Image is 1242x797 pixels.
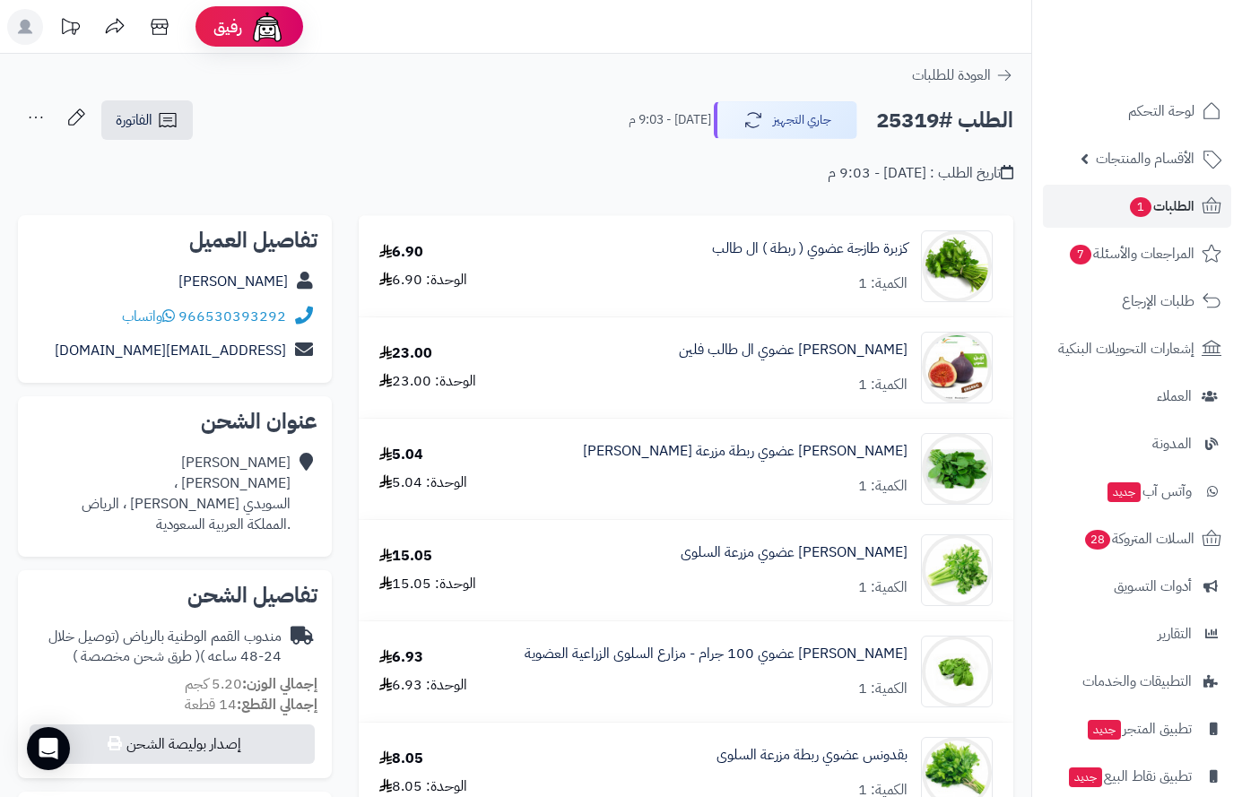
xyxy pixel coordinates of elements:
[249,9,285,45] img: ai-face.png
[714,101,857,139] button: جاري التجهيز
[178,271,288,292] a: [PERSON_NAME]
[1043,280,1231,323] a: طلبات الإرجاع
[912,65,1013,86] a: العودة للطلبات
[32,230,317,251] h2: تفاصيل العميل
[876,102,1013,139] h2: الطلب #25319
[379,574,476,594] div: الوحدة: 15.05
[242,673,317,695] strong: إجمالي الوزن:
[73,645,200,667] span: ( طرق شحن مخصصة )
[1043,90,1231,133] a: لوحة التحكم
[1107,482,1141,502] span: جديد
[1067,764,1192,789] span: تطبيق نقاط البيع
[858,679,908,699] div: الكمية: 1
[48,9,92,49] a: تحديثات المنصة
[922,534,992,606] img: 1739216636-%D9%83%D8%B1%D9%81%D8%B3%20%D8%A7%D9%84%D8%B3%D9%84%D9%88%D9%89-90x90.jpg
[1085,530,1111,550] span: 28
[1122,289,1194,314] span: طلبات الإرجاع
[1082,669,1192,694] span: التطبيقات والخدمات
[1043,232,1231,275] a: المراجعات والأسئلة7
[1043,517,1231,560] a: السلات المتروكة28
[185,673,317,695] small: 5.20 كجم
[1043,422,1231,465] a: المدونة
[1043,185,1231,228] a: الطلبات1
[32,585,317,606] h2: تفاصيل الشحن
[1114,574,1192,599] span: أدوات التسويق
[213,16,242,38] span: رفيق
[1043,660,1231,703] a: التطبيقات والخدمات
[379,647,423,668] div: 6.93
[1120,42,1225,80] img: logo-2.png
[122,306,175,327] a: واتساب
[912,65,991,86] span: العودة للطلبات
[1106,479,1192,504] span: وآتس آب
[82,453,291,534] div: [PERSON_NAME] [PERSON_NAME] ، السويدي [PERSON_NAME] ، الرياض .المملكة العربية السعودية
[1043,470,1231,513] a: وآتس آبجديد
[101,100,193,140] a: الفاتورة
[1083,526,1194,551] span: السلات المتروكة
[178,306,286,327] a: 966530393292
[1068,241,1194,266] span: المراجعات والأسئلة
[379,472,467,493] div: الوحدة: 5.04
[379,343,432,364] div: 23.00
[1043,327,1231,370] a: إشعارات التحويلات البنكية
[32,411,317,432] h2: عنوان الشحن
[32,627,282,668] div: مندوب القمم الوطنية بالرياض (توصيل خلال 24-48 ساعه )
[1157,384,1192,409] span: العملاء
[858,273,908,294] div: الكمية: 1
[379,546,432,567] div: 15.05
[858,577,908,598] div: الكمية: 1
[185,694,317,715] small: 14 قطعة
[1043,612,1231,655] a: التقارير
[379,749,423,769] div: 8.05
[922,332,992,403] img: 1674398207-0da888fb-8394-4ce9-95b0-0bcc1a8c48f1-thumbnail-770x770-70-90x90.jpeg
[858,375,908,395] div: الكمية: 1
[1069,767,1102,787] span: جديد
[629,111,711,129] small: [DATE] - 9:03 م
[1130,197,1151,217] span: 1
[27,727,70,770] div: Open Intercom Messenger
[679,340,908,360] a: [PERSON_NAME] عضوي ال طالب فلين
[1058,336,1194,361] span: إشعارات التحويلات البنكية
[379,242,423,263] div: 6.90
[717,745,908,766] a: بقدونس عضوي ربطة مزرعة السلوى
[379,445,423,465] div: 5.04
[1043,707,1231,750] a: تطبيق المتجرجديد
[922,433,992,505] img: 1716843839-1671258404-3mJFR13.2.2020-550x550w-90x90.jpg
[1043,565,1231,608] a: أدوات التسويق
[30,724,315,764] button: إصدار بوليصة الشحن
[237,694,317,715] strong: إجمالي القطع:
[55,340,286,361] a: [EMAIL_ADDRESS][DOMAIN_NAME]
[1152,431,1192,456] span: المدونة
[116,109,152,131] span: الفاتورة
[1088,720,1121,740] span: جديد
[525,644,908,664] a: [PERSON_NAME] عضوي 100 جرام - مزارع السلوى الزراعية العضوية
[1096,146,1194,171] span: الأقسام والمنتجات
[1128,194,1194,219] span: الطلبات
[681,542,908,563] a: [PERSON_NAME] عضوي مزرعة السلوى
[1043,375,1231,418] a: العملاء
[922,636,992,707] img: 1739221875-%D8%AC%D8%B1%D8%AC%D9%8A%D8%B1%20%D8%B9%D8%B6%D9%88%D9%8A%20%D8%A7%D9%84%D8%B3%D9%84%D...
[922,230,992,302] img: 1672419829-1-95-768x716-90x90.jpg
[858,476,908,497] div: الكمية: 1
[1070,245,1091,264] span: 7
[379,270,467,290] div: الوحدة: 6.90
[1086,716,1192,741] span: تطبيق المتجر
[583,441,908,462] a: [PERSON_NAME] عضوي ربطة مزرعة [PERSON_NAME]
[828,163,1013,184] div: تاريخ الطلب : [DATE] - 9:03 م
[379,371,476,392] div: الوحدة: 23.00
[712,238,908,259] a: كزبرة طازجة عضوي ( ربطة ) ال طالب
[1158,621,1192,646] span: التقارير
[1128,99,1194,124] span: لوحة التحكم
[379,776,467,797] div: الوحدة: 8.05
[379,675,467,696] div: الوحدة: 6.93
